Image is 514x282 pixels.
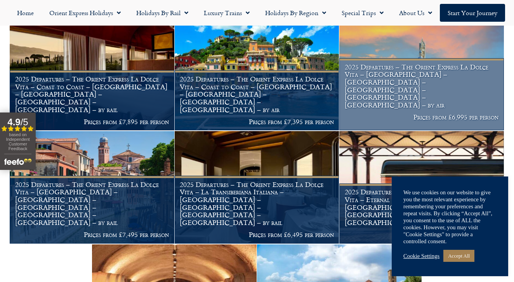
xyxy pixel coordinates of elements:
[334,4,391,22] a: Special Trips
[10,131,175,244] a: 2025 Departures – The Orient Express La Dolce Vita – [GEOGRAPHIC_DATA] – [GEOGRAPHIC_DATA] – [GEO...
[180,75,334,113] h1: 2025 Departures – The Orient Express La Dolce Vita – Coast to Coast – [GEOGRAPHIC_DATA] – [GEOGRA...
[196,4,257,22] a: Luxury Trains
[15,75,169,113] h1: 2025 Departures – The Orient Express La Dolce Vita – Coast to Coast – [GEOGRAPHIC_DATA] – [GEOGRA...
[10,131,174,243] img: Channel street, Venice Orient Express
[9,4,42,22] a: Home
[257,4,334,22] a: Holidays by Region
[391,4,440,22] a: About Us
[440,4,505,22] a: Start your Journey
[15,181,169,227] h1: 2025 Departures – The Orient Express La Dolce Vita – [GEOGRAPHIC_DATA] – [GEOGRAPHIC_DATA] – [GEO...
[339,18,504,131] a: 2025 Departures – The Orient Express La Dolce Vita – [GEOGRAPHIC_DATA] – [GEOGRAPHIC_DATA] – [GEO...
[345,188,499,226] h1: 2025 Departures – The Orient Express La Dolce Vita – Eternal Stones of [PERSON_NAME] – [GEOGRAPHI...
[15,118,169,126] p: Prices from £7,895 per person
[42,4,128,22] a: Orient Express Holidays
[180,118,334,126] p: Prices from £7,395 per person
[128,4,196,22] a: Holidays by Rail
[175,18,340,131] a: 2025 Departures – The Orient Express La Dolce Vita – Coast to Coast – [GEOGRAPHIC_DATA] – [GEOGRA...
[15,231,169,239] p: Prices from £7,495 per person
[10,18,175,131] a: 2025 Departures – The Orient Express La Dolce Vita – Coast to Coast – [GEOGRAPHIC_DATA] – [GEOGRA...
[339,131,504,244] a: 2025 Departures – The Orient Express La Dolce Vita – Eternal Stones of [PERSON_NAME] – [GEOGRAPHI...
[345,113,499,121] p: Prices from £6,995 per person
[4,4,510,22] nav: Menu
[443,250,474,262] a: Accept All
[345,231,499,239] p: Prices from £5,395 per person
[180,181,334,227] h1: 2025 Departures – The Orient Express La Dolce Vita – La Transiberiana Italiana – [GEOGRAPHIC_DATA...
[403,253,439,260] a: Cookie Settings
[180,231,334,239] p: Prices from £6,495 per person
[403,189,497,245] div: We use cookies on our website to give you the most relevant experience by remembering your prefer...
[345,63,499,109] h1: 2025 Departures – The Orient Express La Dolce Vita – [GEOGRAPHIC_DATA] – [GEOGRAPHIC_DATA] – [GEO...
[175,131,340,244] a: 2025 Departures – The Orient Express La Dolce Vita – La Transiberiana Italiana – [GEOGRAPHIC_DATA...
